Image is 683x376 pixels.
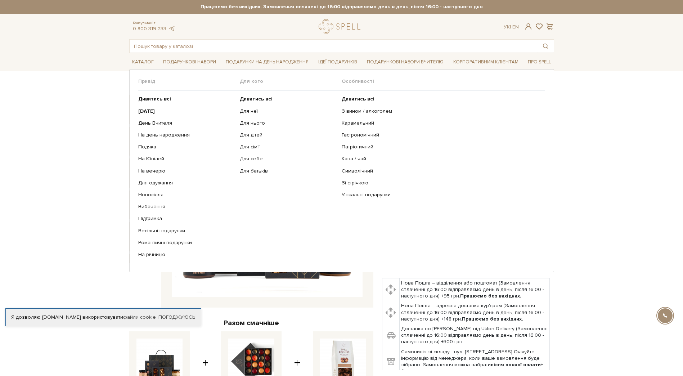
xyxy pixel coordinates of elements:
a: Для нього [240,120,336,126]
b: Працюємо без вихідних. [462,316,523,322]
a: Для неї [240,108,336,115]
a: logo [319,19,364,34]
td: Доставка по [PERSON_NAME] від Uklon Delivery (Замовлення сплаченні до 16:00 відправляємо день в д... [400,324,550,347]
a: Ідеї подарунків [315,57,360,68]
a: На вечерю [138,168,235,174]
a: Символічний [342,168,540,174]
a: Дивитись всі [138,96,235,102]
span: Для кого [240,78,342,85]
div: Каталог [129,69,554,272]
span: | [510,24,511,30]
a: Унікальні подарунки [342,192,540,198]
a: Зі стрічкою [342,180,540,186]
b: Працюємо без вихідних. [460,293,521,299]
a: telegram [168,26,175,32]
a: файли cookie [123,314,156,320]
a: Каталог [129,57,157,68]
a: Подарункові набори Вчителю [364,56,446,68]
a: Новосілля [138,192,235,198]
button: Пошук товару у каталозі [537,40,554,53]
a: На день народження [138,132,235,138]
td: Нова Пошта – відділення або поштомат (Замовлення сплаченні до 16:00 відправляємо день в день, піс... [400,278,550,301]
b: [DATE] [138,108,155,114]
a: Подарунки на День народження [223,57,311,68]
a: Для батьків [240,168,336,174]
a: З вином / алкоголем [342,108,540,115]
div: Я дозволяю [DOMAIN_NAME] використовувати [6,314,201,321]
input: Пошук товару у каталозі [130,40,537,53]
span: Консультація: [133,21,175,26]
a: Карамельний [342,120,540,126]
b: Дивитись всі [240,96,273,102]
a: Подяка [138,144,235,150]
td: Нова Пошта – адресна доставка кур'єром (Замовлення сплаченні до 16:00 відправляємо день в день, п... [400,301,550,324]
a: Кава / чай [342,156,540,162]
span: Привід [138,78,240,85]
a: Для одужання [138,180,235,186]
a: Гастрономічний [342,132,540,138]
strong: Працюємо без вихідних. Замовлення оплачені до 16:00 відправляємо день в день, після 16:00 - насту... [129,4,554,10]
a: День Вчителя [138,120,235,126]
a: На річницю [138,251,235,258]
a: Патріотичний [342,144,540,150]
a: Для сім'ї [240,144,336,150]
a: [DATE] [138,108,235,115]
b: Дивитись всі [342,96,374,102]
div: Разом смачніше [129,318,373,328]
a: Романтичні подарунки [138,240,235,246]
a: Для себе [240,156,336,162]
span: Особливості [342,78,545,85]
a: Погоджуюсь [158,314,195,321]
a: Дивитись всі [342,96,540,102]
a: Вибачення [138,203,235,210]
a: Для дітей [240,132,336,138]
b: Дивитись всі [138,96,171,102]
a: На Ювілей [138,156,235,162]
a: Підтримка [138,215,235,222]
a: 0 800 319 233 [133,26,166,32]
a: Весільні подарунки [138,228,235,234]
div: Ук [504,24,519,30]
a: Корпоративним клієнтам [450,57,521,68]
b: після повної оплати [491,362,541,368]
a: Подарункові набори [160,57,219,68]
a: En [512,24,519,30]
a: Дивитись всі [240,96,336,102]
a: Про Spell [525,57,554,68]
